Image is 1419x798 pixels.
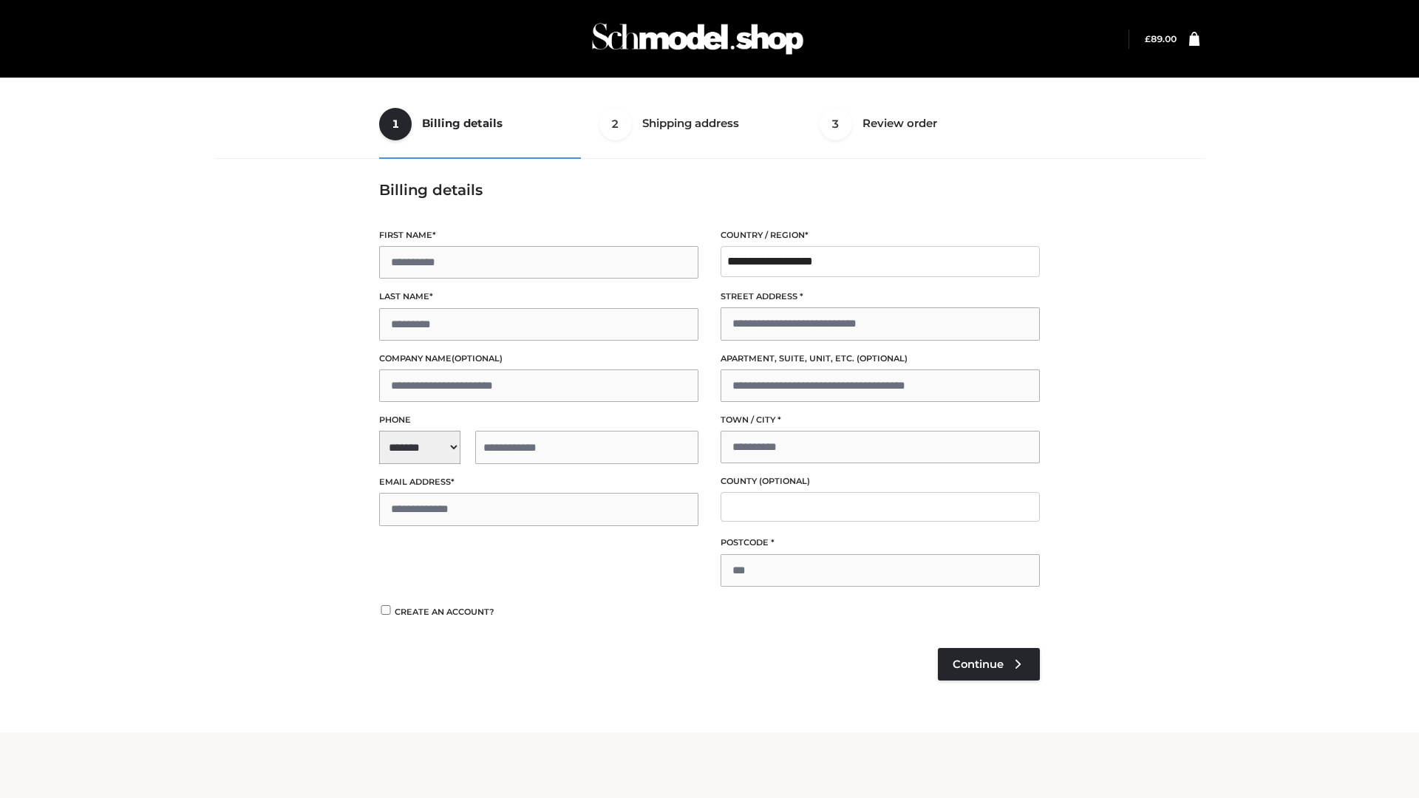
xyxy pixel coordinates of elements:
[452,353,503,364] span: (optional)
[379,290,698,304] label: Last name
[721,290,1040,304] label: Street address
[953,658,1004,671] span: Continue
[379,475,698,489] label: Email address
[379,352,698,366] label: Company name
[721,474,1040,488] label: County
[857,353,908,364] span: (optional)
[759,476,810,486] span: (optional)
[721,413,1040,427] label: Town / City
[1145,33,1177,44] bdi: 89.00
[938,648,1040,681] a: Continue
[721,536,1040,550] label: Postcode
[1145,33,1177,44] a: £89.00
[721,228,1040,242] label: Country / Region
[587,10,809,68] img: Schmodel Admin 964
[721,352,1040,366] label: Apartment, suite, unit, etc.
[395,607,494,617] span: Create an account?
[379,181,1040,199] h3: Billing details
[379,605,392,615] input: Create an account?
[379,413,698,427] label: Phone
[1145,33,1151,44] span: £
[379,228,698,242] label: First name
